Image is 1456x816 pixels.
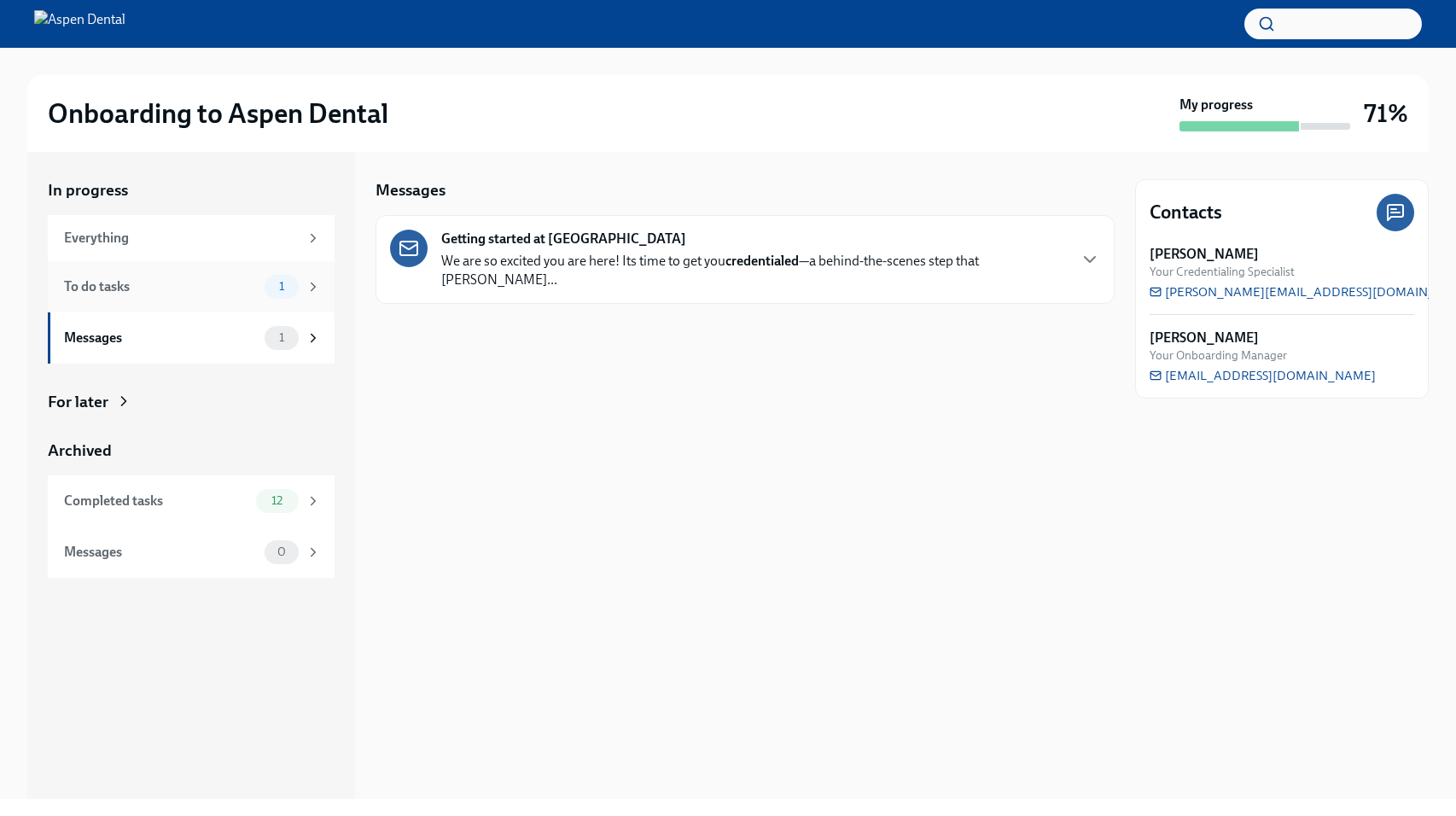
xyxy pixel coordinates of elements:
div: Messages [64,329,258,347]
span: Your Onboarding Manager [1150,347,1287,364]
strong: [PERSON_NAME] [1150,245,1259,264]
a: [EMAIL_ADDRESS][DOMAIN_NAME] [1150,367,1376,384]
a: Archived [48,440,335,462]
div: Everything [64,229,299,248]
div: Messages [64,543,258,562]
a: Completed tasks12 [48,475,335,527]
strong: [PERSON_NAME] [1150,329,1259,347]
a: Everything [48,215,335,261]
a: Messages1 [48,312,335,364]
a: In progress [48,179,335,201]
a: Messages0 [48,527,335,578]
span: 1 [269,280,294,293]
div: Completed tasks [64,492,249,510]
strong: Getting started at [GEOGRAPHIC_DATA] [441,230,686,248]
div: To do tasks [64,277,258,296]
strong: My progress [1179,96,1253,114]
span: 0 [267,545,296,558]
span: 12 [261,494,293,507]
img: Aspen Dental [34,10,125,38]
a: To do tasks1 [48,261,335,312]
p: We are so excited you are here! Its time to get you —a behind-the-scenes step that [PERSON_NAME]... [441,252,1066,289]
span: Your Credentialing Specialist [1150,264,1295,280]
h3: 71% [1364,98,1408,129]
h2: Onboarding to Aspen Dental [48,96,388,131]
h5: Messages [376,179,446,201]
div: For later [48,391,108,413]
a: For later [48,391,335,413]
strong: credentialed [725,253,799,269]
span: 1 [269,331,294,344]
h4: Contacts [1150,200,1222,225]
